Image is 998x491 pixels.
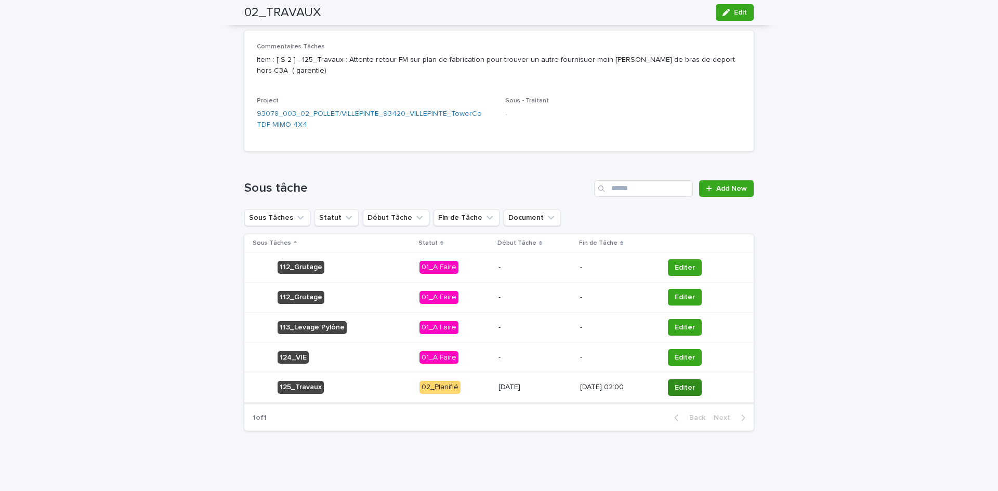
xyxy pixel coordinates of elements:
p: Item : [ S 2 ]- -125_Travaux : Attente retour FM sur plan de fabrication pour trouver un autre fo... [257,55,741,76]
p: - [580,263,655,272]
button: Edit [716,4,754,21]
span: Commentaires Tâches [257,44,325,50]
div: 01_A Faire [419,321,458,334]
span: Editer [675,322,695,333]
button: Back [666,413,710,422]
button: Editer [668,349,702,366]
span: Editer [675,352,695,363]
button: Sous Tâches [244,209,310,226]
button: Editer [668,319,702,336]
p: Sous Tâches [253,237,291,249]
div: 113_Levage Pylône [278,321,347,334]
p: - [498,353,572,362]
div: 01_A Faire [419,261,458,274]
button: Editer [668,379,702,396]
h2: 02_TRAVAUX [244,5,321,20]
p: Début Tâche [497,237,536,249]
p: - [580,353,655,362]
span: Sous - Traitant [505,98,549,104]
p: - [505,109,741,120]
h1: Sous tâche [244,181,590,196]
div: 02_Planifié [419,381,461,394]
span: Project [257,98,279,104]
p: Fin de Tâche [579,237,618,249]
div: 112_Grutage [278,291,324,304]
p: - [498,323,572,332]
div: 01_A Faire [419,351,458,364]
tr: 125_Travaux02_Planifié[DATE][DATE] 02:00Editer [244,373,754,403]
p: [DATE] [498,383,572,392]
p: - [498,293,572,302]
button: Editer [668,259,702,276]
tr: 124_VIE01_A Faire--Editer [244,342,754,373]
span: Editer [675,262,695,273]
a: 93078_003_02_POLLET/VILLEPINTE_93420_VILLEPINTE_TowerCo TDF MIMO 4X4 [257,109,493,130]
p: [DATE] 02:00 [580,383,655,392]
span: Back [683,414,705,421]
tr: 112_Grutage01_A Faire--Editer [244,282,754,312]
a: Add New [699,180,754,197]
p: 1 of 1 [244,405,275,431]
span: Add New [716,185,747,192]
button: Editer [668,289,702,306]
span: Editer [675,292,695,302]
input: Search [594,180,693,197]
div: 01_A Faire [419,291,458,304]
div: 112_Grutage [278,261,324,274]
button: Document [504,209,561,226]
tr: 113_Levage Pylône01_A Faire--Editer [244,312,754,342]
div: 124_VIE [278,351,309,364]
p: Statut [418,237,438,249]
p: - [580,323,655,332]
button: Début Tâche [363,209,429,226]
tr: 112_Grutage01_A Faire--Editer [244,253,754,283]
span: Editer [675,382,695,393]
button: Statut [314,209,359,226]
button: Next [710,413,754,422]
p: - [498,263,572,272]
div: 125_Travaux [278,381,324,394]
button: Fin de Tâche [434,209,500,226]
p: - [580,293,655,302]
span: Edit [734,9,747,16]
span: Next [714,414,737,421]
